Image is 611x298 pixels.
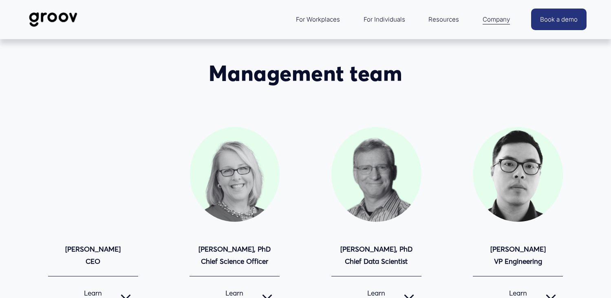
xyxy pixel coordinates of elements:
[65,245,121,266] strong: [PERSON_NAME] CEO
[24,6,82,33] img: Groov | Workplace Science Platform | Unlock Performance | Drive Results
[340,245,412,266] strong: [PERSON_NAME], PhD Chief Data Scientist
[531,9,587,30] a: Book a demo
[292,10,344,29] a: folder dropdown
[296,14,340,25] span: For Workplaces
[483,14,510,25] span: Company
[490,245,546,266] strong: [PERSON_NAME] VP Engineering
[360,10,409,29] a: For Individuals
[424,10,463,29] a: folder dropdown
[199,245,271,266] strong: [PERSON_NAME], PhD Chief Science Officer
[479,10,514,29] a: folder dropdown
[24,61,587,86] h2: Management team
[428,14,459,25] span: Resources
